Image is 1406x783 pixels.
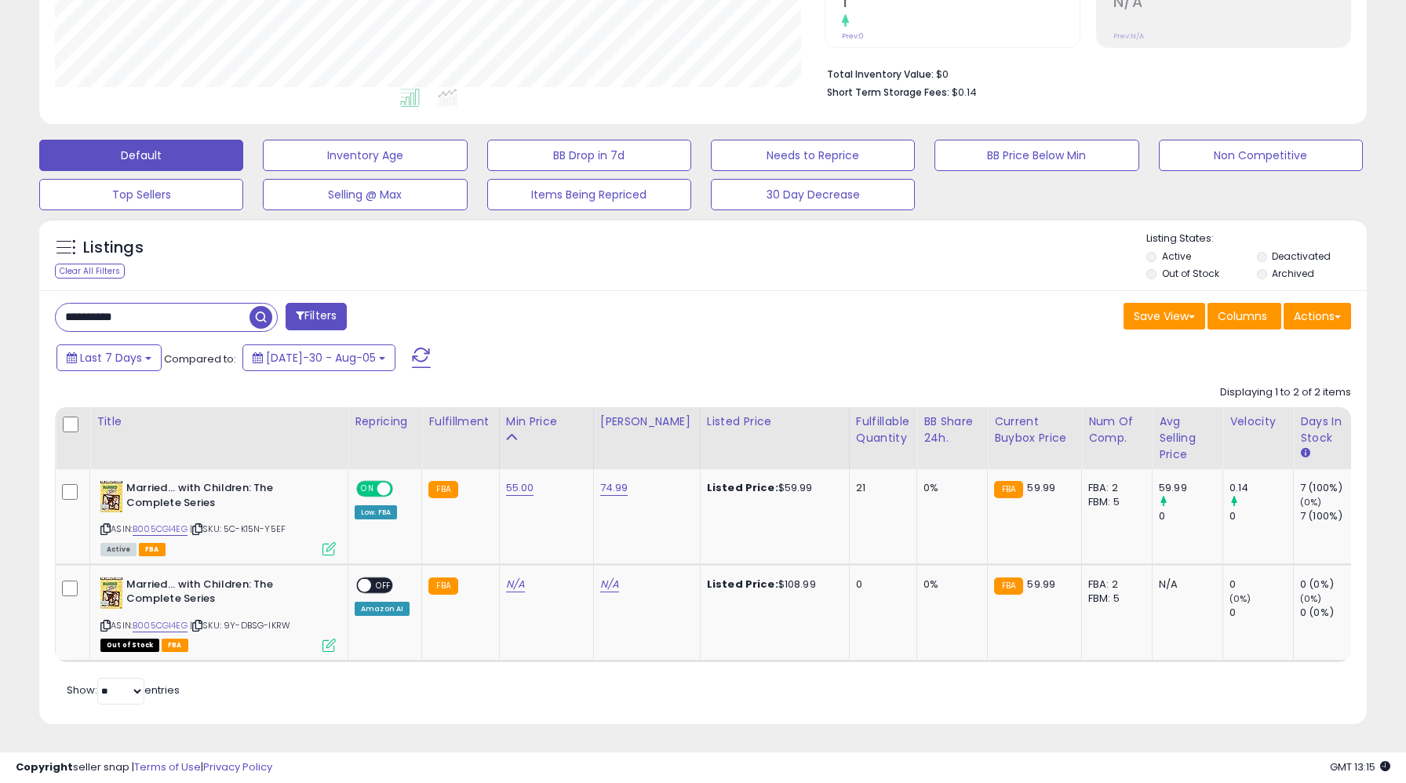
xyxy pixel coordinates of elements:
small: Prev: N/A [1113,31,1144,41]
small: FBA [428,577,457,595]
label: Active [1162,249,1191,263]
span: OFF [371,578,396,592]
button: Needs to Reprice [711,140,915,171]
small: FBA [994,481,1023,498]
div: Displaying 1 to 2 of 2 items [1220,385,1351,400]
label: Out of Stock [1162,267,1219,280]
a: Terms of Use [134,759,201,774]
button: BB Price Below Min [934,140,1138,171]
b: Short Term Storage Fees: [827,86,949,99]
div: 0 [1229,577,1293,592]
strong: Copyright [16,759,73,774]
div: Listed Price [707,413,843,430]
div: Fulfillment [428,413,492,430]
small: FBA [428,481,457,498]
span: All listings that are currently out of stock and unavailable for purchase on Amazon [100,639,159,652]
div: Avg Selling Price [1159,413,1216,463]
div: 0 [1229,509,1293,523]
small: (0%) [1229,592,1251,605]
div: 59.99 [1159,481,1222,495]
div: Days In Stock [1300,413,1357,446]
img: 61iKvwmb4WL._SL40_.jpg [100,577,122,609]
div: [PERSON_NAME] [600,413,694,430]
a: N/A [506,577,525,592]
a: B005CGI4EG [133,619,188,632]
div: ASIN: [100,577,336,650]
b: Married... with Children: The Complete Series [126,481,317,514]
span: [DATE]-30 - Aug-05 [266,350,376,366]
div: Velocity [1229,413,1287,430]
div: BB Share 24h. [923,413,981,446]
button: Non Competitive [1159,140,1363,171]
div: 0 (0%) [1300,577,1364,592]
li: $0 [827,64,1339,82]
b: Listed Price: [707,577,778,592]
button: 30 Day Decrease [711,179,915,210]
div: Amazon AI [355,602,410,616]
small: (0%) [1300,496,1322,508]
div: FBM: 5 [1088,495,1140,509]
span: $0.14 [952,85,977,100]
small: Days In Stock. [1300,446,1309,461]
p: Listing States: [1146,231,1367,246]
small: Prev: 0 [842,31,864,41]
div: $59.99 [707,481,837,495]
div: N/A [1159,577,1211,592]
label: Deactivated [1272,249,1331,263]
span: All listings currently available for purchase on Amazon [100,543,137,556]
label: Archived [1272,267,1314,280]
button: BB Drop in 7d [487,140,691,171]
span: Compared to: [164,351,236,366]
div: Low. FBA [355,505,397,519]
span: ON [358,483,377,496]
button: Last 7 Days [56,344,162,371]
span: 59.99 [1027,480,1055,495]
span: FBA [162,639,188,652]
img: 61iKvwmb4WL._SL40_.jpg [100,481,122,512]
div: 0.14 [1229,481,1293,495]
b: Married... with Children: The Complete Series [126,577,317,610]
b: Listed Price: [707,480,778,495]
div: Num of Comp. [1088,413,1146,446]
button: Actions [1284,303,1351,330]
button: Columns [1207,303,1281,330]
a: N/A [600,577,619,592]
div: 0 (0%) [1300,606,1364,620]
div: 7 (100%) [1300,509,1364,523]
div: FBA: 2 [1088,481,1140,495]
div: Clear All Filters [55,264,125,279]
div: 21 [856,481,905,495]
button: Default [39,140,243,171]
div: 7 (100%) [1300,481,1364,495]
span: FBA [139,543,166,556]
div: Repricing [355,413,415,430]
button: Save View [1124,303,1205,330]
div: ASIN: [100,481,336,554]
div: Min Price [506,413,587,430]
div: 0 [1159,509,1222,523]
span: 59.99 [1027,577,1055,592]
span: | SKU: 5C-K15N-Y5EF [190,523,286,535]
span: OFF [391,483,416,496]
div: Fulfillable Quantity [856,413,910,446]
button: Top Sellers [39,179,243,210]
span: Last 7 Days [80,350,142,366]
a: 74.99 [600,480,628,496]
small: (0%) [1300,592,1322,605]
span: Columns [1218,308,1267,324]
a: 55.00 [506,480,534,496]
div: Current Buybox Price [994,413,1075,446]
button: [DATE]-30 - Aug-05 [242,344,395,371]
small: FBA [994,577,1023,595]
button: Filters [286,303,347,330]
div: FBM: 5 [1088,592,1140,606]
div: 0% [923,577,975,592]
div: $108.99 [707,577,837,592]
div: Title [97,413,341,430]
div: 0% [923,481,975,495]
button: Selling @ Max [263,179,467,210]
span: | SKU: 9Y-DBSG-IKRW [190,619,290,632]
a: Privacy Policy [203,759,272,774]
button: Items Being Repriced [487,179,691,210]
div: seller snap | | [16,760,272,775]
